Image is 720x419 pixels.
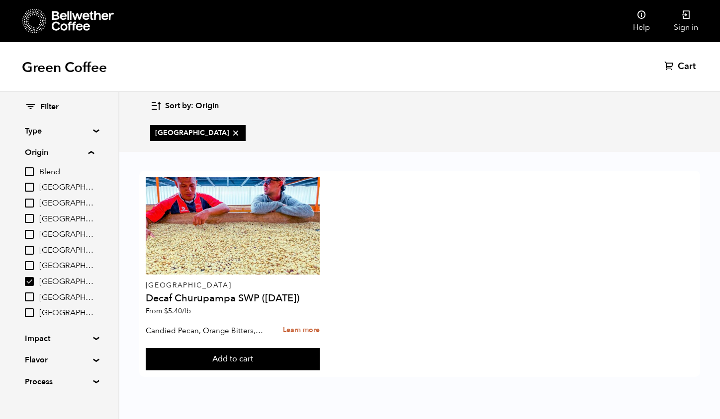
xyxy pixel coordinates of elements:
[150,94,219,118] button: Sort by: Origin
[39,245,94,256] span: [GEOGRAPHIC_DATA]
[39,261,94,272] span: [GEOGRAPHIC_DATA]
[182,306,191,316] span: /lb
[146,293,320,303] h4: Decaf Churupampa SWP ([DATE])
[25,354,93,366] summary: Flavor
[165,101,219,112] span: Sort by: Origin
[39,182,94,193] span: [GEOGRAPHIC_DATA]
[25,167,34,176] input: Blend
[25,214,34,223] input: [GEOGRAPHIC_DATA]
[39,292,94,303] span: [GEOGRAPHIC_DATA]
[25,261,34,270] input: [GEOGRAPHIC_DATA]
[39,214,94,225] span: [GEOGRAPHIC_DATA]
[25,125,93,137] summary: Type
[25,376,93,388] summary: Process
[146,282,320,289] p: [GEOGRAPHIC_DATA]
[25,199,34,208] input: [GEOGRAPHIC_DATA]
[25,146,94,158] summary: Origin
[25,183,34,192] input: [GEOGRAPHIC_DATA]
[678,61,696,72] span: Cart
[664,61,698,72] a: Cart
[40,102,59,113] span: Filter
[25,246,34,255] input: [GEOGRAPHIC_DATA]
[39,277,94,287] span: [GEOGRAPHIC_DATA]
[25,292,34,301] input: [GEOGRAPHIC_DATA]
[25,277,34,286] input: [GEOGRAPHIC_DATA]
[164,306,191,316] bdi: 5.40
[25,308,34,317] input: [GEOGRAPHIC_DATA]
[25,230,34,239] input: [GEOGRAPHIC_DATA]
[39,308,94,319] span: [GEOGRAPHIC_DATA]
[155,128,241,138] span: [GEOGRAPHIC_DATA]
[39,198,94,209] span: [GEOGRAPHIC_DATA]
[39,167,94,178] span: Blend
[164,306,168,316] span: $
[283,320,320,341] a: Learn more
[22,59,107,76] h1: Green Coffee
[146,348,320,371] button: Add to cart
[146,306,191,316] span: From
[146,323,265,338] p: Candied Pecan, Orange Bitters, Molasses
[25,333,93,345] summary: Impact
[39,229,94,240] span: [GEOGRAPHIC_DATA]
